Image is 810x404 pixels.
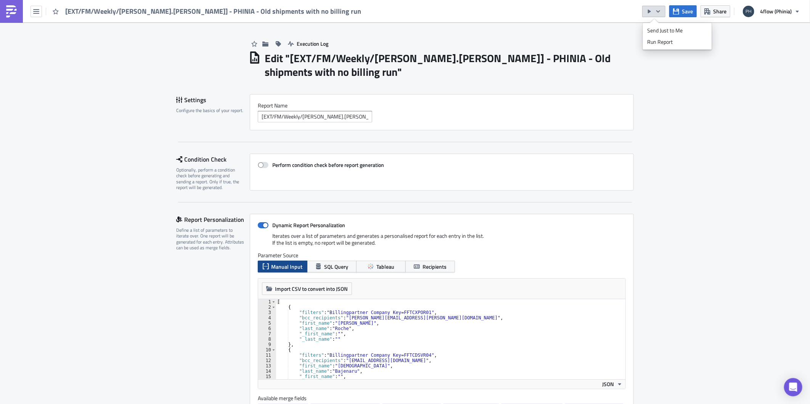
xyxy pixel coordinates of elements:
div: 7 [258,331,276,337]
label: Available merge fields [258,395,315,402]
div: 9 [258,342,276,347]
span: Manual Input [272,263,303,271]
div: 1 [258,299,276,305]
span: Share [713,7,726,15]
div: 2 [258,305,276,310]
span: SQL Query [324,263,348,271]
div: Open Intercom Messenger [784,378,802,396]
div: Condition Check [176,154,250,165]
h1: Edit " [EXT/FM/Weekly/[PERSON_NAME].[PERSON_NAME]] - PHINIA - Old shipments with no billing run " [265,51,634,79]
div: 15 [258,374,276,379]
strong: Perform condition check before report generation [272,161,384,169]
span: Tableau [376,263,394,271]
div: 6 [258,326,276,331]
strong: Dynamic Report Personalization [272,221,345,229]
div: Settings [176,94,250,106]
div: 8 [258,337,276,342]
img: PushMetrics [5,5,18,18]
span: JSON [602,380,614,388]
img: Avatar [742,5,755,18]
div: 14 [258,369,276,374]
div: 12 [258,358,276,363]
div: Send Just to Me [648,27,707,34]
div: 13 [258,363,276,369]
div: 5 [258,321,276,326]
strong: Old shipment: [3,53,39,59]
div: 4 [258,315,276,321]
body: Rich Text Area. Press ALT-0 for help. [3,3,364,135]
button: Execution Log [284,38,332,50]
label: Parameter Source [258,252,626,259]
div: Define a list of parameters to iterate over. One report will be generated for each entry. Attribu... [176,227,245,251]
div: Iterates over a list of parameters and generates a personalised report for each entry in the list... [258,232,626,252]
span: As per iTMS TO delivery date the load was delivered minumum 7 calendar days before current mail s... [3,53,296,59]
div: Configure the basics of your report. [176,107,245,113]
button: Manual Input [258,261,307,273]
span: Import CSV to convert into JSON [275,285,348,293]
button: Import CSV to convert into JSON [262,282,352,295]
div: Optionally, perform a condition check before generating and sending a report. Only if true, the r... [176,167,245,191]
span: [EXT/FM/Weekly/[PERSON_NAME].[PERSON_NAME]] - PHINIA - Old shipments with no billing run [65,7,362,16]
button: SQL Query [307,261,357,273]
span: Execution Log [297,40,328,48]
div: 3 [258,310,276,315]
p: Encosed file shows old shipments with no billing run. [3,20,364,26]
div: 10 [258,347,276,353]
p: Dear Forwarder, [3,3,364,9]
span: 4flow (Phinia) [760,7,792,15]
button: JSON [599,380,625,389]
span: Save [682,7,693,15]
div: 11 [258,353,276,358]
button: 4flow (Phinia) [738,3,804,20]
span: Recipients [423,263,447,271]
div: Report Personalization [176,214,250,225]
button: Save [669,5,697,17]
div: Run Report [648,38,707,46]
label: Report Nam﻿e [258,102,626,109]
p: Following shipments are considered as "old" based on service type - comparing current date vs pro... [3,37,364,43]
button: Recipients [405,261,455,273]
button: Tableau [356,261,406,273]
button: Share [701,5,730,17]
